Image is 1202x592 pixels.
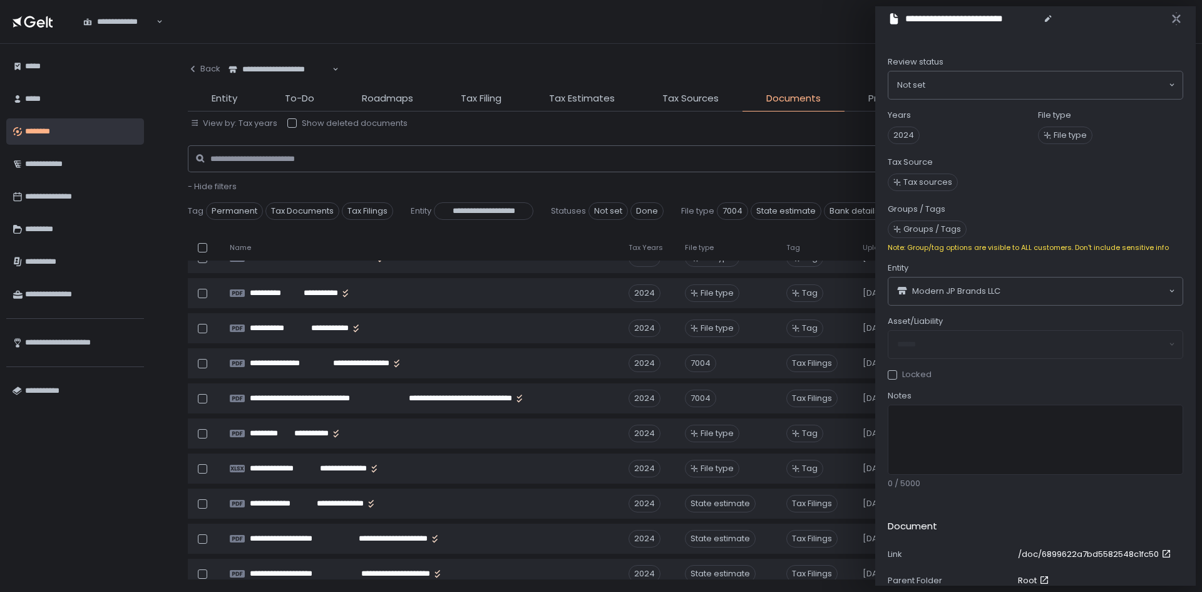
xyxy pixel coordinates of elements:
span: Groups / Tags [903,224,961,235]
div: 2024 [629,460,660,477]
div: Search for option [75,9,163,35]
div: 2024 [629,284,660,302]
span: File type [701,323,734,334]
div: 2024 [629,565,660,583]
div: Search for option [888,71,1183,99]
div: State estimate [685,495,756,512]
span: Entity [888,262,908,274]
span: To-Do [285,91,314,106]
span: Done [630,202,664,220]
span: Tax Filings [786,355,838,372]
span: Permanent [206,202,263,220]
div: 2024 [629,495,660,512]
span: Tag [188,205,203,217]
div: 2024 [629,425,660,442]
span: Tax Years [629,243,663,252]
span: Entity [411,205,431,217]
span: File type [1054,130,1087,141]
span: Statuses [551,205,586,217]
span: Tax sources [903,177,952,188]
span: Roadmaps [362,91,413,106]
span: [DATE] [863,428,890,439]
div: Parent Folder [888,575,1013,586]
span: File type [681,205,714,217]
span: [DATE] [863,288,890,299]
span: Tax Estimates [549,91,615,106]
span: - Hide filters [188,180,237,192]
span: Not set [588,202,628,220]
button: View by: Tax years [190,118,277,129]
h2: Document [888,519,937,534]
div: Note: Group/tag options are visible to ALL customers. Don't include sensitive info [888,243,1183,252]
span: Tag [802,288,818,299]
span: Review status [888,56,943,68]
div: 7004 [685,390,716,407]
a: /doc/6899622a7bd5582548c1fc50 [1018,549,1174,560]
span: State estimate [751,202,821,220]
span: Asset/Liability [888,316,943,327]
span: 2024 [888,127,920,144]
span: [DATE] [863,568,890,579]
a: Root [1018,575,1052,586]
span: File type [685,243,714,252]
div: Search for option [220,56,339,83]
span: Projections [868,91,920,106]
span: Documents [766,91,821,106]
span: Tax Filings [786,390,838,407]
div: State estimate [685,565,756,583]
span: Notes [888,390,912,402]
label: Groups / Tags [888,204,945,215]
span: Tag [802,463,818,474]
button: Back [188,56,220,81]
span: Tax Documents [265,202,339,220]
label: Tax Source [888,157,933,168]
div: Search for option [888,278,1183,305]
span: Tax Filings [342,202,393,220]
label: Years [888,110,911,121]
span: File type [701,463,734,474]
span: Modern JP Brands LLC [912,286,1000,297]
button: - Hide filters [188,181,237,192]
input: Search for option [925,79,1168,91]
div: 2024 [629,355,660,372]
span: Not set [897,79,925,91]
span: Uploaded [863,243,898,252]
span: Bank details [824,202,885,220]
div: 2024 [629,390,660,407]
span: Tax Filings [786,565,838,583]
span: [DATE] [863,358,890,369]
div: 2024 [629,319,660,337]
span: File type [701,288,734,299]
span: [DATE] [863,393,890,404]
div: 7004 [685,355,716,372]
span: [DATE] [863,498,890,509]
div: Back [188,63,220,75]
span: Tag [802,323,818,334]
div: Link [888,549,1013,560]
span: File type [701,428,734,439]
span: Tag [786,243,800,252]
span: [DATE] [863,463,890,474]
span: Tax Filing [461,91,501,106]
span: Tag [802,428,818,439]
span: Tax Filings [786,495,838,512]
div: 0 / 5000 [888,478,1183,489]
span: 7004 [717,202,748,220]
span: [DATE] [863,323,890,334]
span: Tax Filings [786,530,838,548]
span: [DATE] [863,533,890,544]
label: File type [1038,110,1071,121]
span: Tax Sources [662,91,719,106]
div: State estimate [685,530,756,548]
span: Entity [212,91,237,106]
span: Name [230,243,251,252]
input: Search for option [1000,285,1168,298]
div: 2024 [629,530,660,548]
